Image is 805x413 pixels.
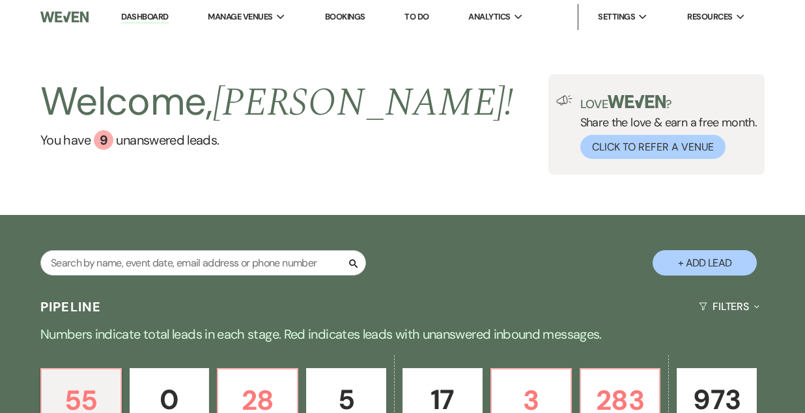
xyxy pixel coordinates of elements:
[40,130,514,150] a: You have 9 unanswered leads.
[608,95,666,108] img: weven-logo-green.svg
[94,130,113,150] div: 9
[468,10,510,23] span: Analytics
[580,135,726,159] button: Click to Refer a Venue
[40,298,102,316] h3: Pipeline
[694,289,765,324] button: Filters
[687,10,732,23] span: Resources
[598,10,635,23] span: Settings
[208,10,272,23] span: Manage Venues
[580,95,757,110] p: Love ?
[40,74,514,130] h2: Welcome,
[40,3,89,31] img: Weven Logo
[325,11,365,22] a: Bookings
[121,11,168,23] a: Dashboard
[213,73,514,133] span: [PERSON_NAME] !
[40,250,366,276] input: Search by name, event date, email address or phone number
[572,95,757,159] div: Share the love & earn a free month.
[404,11,429,22] a: To Do
[653,250,757,276] button: + Add Lead
[556,95,572,106] img: loud-speaker-illustration.svg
